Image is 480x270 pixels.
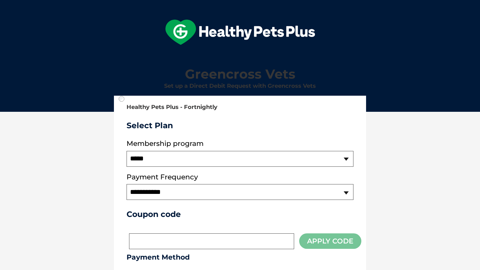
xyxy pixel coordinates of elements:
input: Direct Debit [119,96,124,102]
label: Membership program [127,140,353,148]
h3: Coupon code [127,209,353,219]
h2: Set up a Direct Debit Request with Greencross Vets [116,83,364,89]
h1: Greencross Vets [116,67,364,81]
h2: Healthy Pets Plus - Fortnightly [127,104,353,111]
h3: Payment Method [127,253,353,261]
button: Apply Code [299,233,361,249]
h3: Select Plan [127,121,353,130]
label: Payment Frequency [127,173,198,181]
img: hpp-logo-landscape-green-white.png [165,20,315,45]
